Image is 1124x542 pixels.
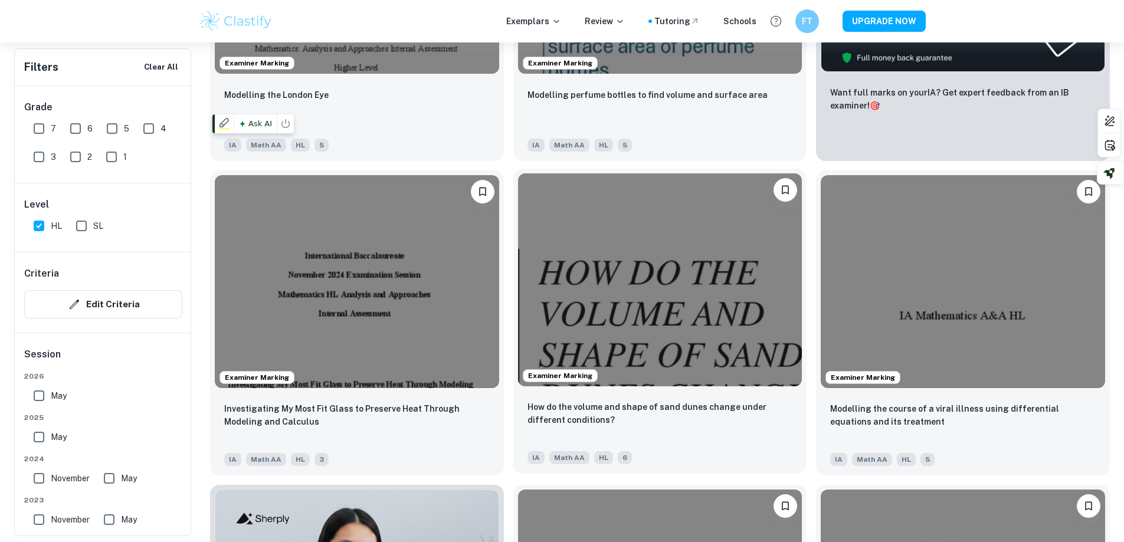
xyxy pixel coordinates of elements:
[852,453,892,466] span: Math AA
[215,175,499,388] img: Math AA IA example thumbnail: Investigating My Most Fit Glass to Prese
[723,15,756,28] a: Schools
[870,101,880,110] span: 🎯
[24,267,59,281] h6: Criteria
[920,453,935,466] span: 5
[830,86,1096,112] p: Want full marks on your IA ? Get expert feedback from an IB examiner!
[224,139,241,152] span: IA
[594,139,613,152] span: HL
[51,219,62,232] span: HL
[830,402,1096,428] p: Modelling the course of a viral illness using differential equations and its treatment
[774,178,797,202] button: Bookmark
[51,389,67,402] span: May
[121,472,137,485] span: May
[220,58,294,68] span: Examiner Marking
[51,513,90,526] span: November
[594,451,613,464] span: HL
[549,451,589,464] span: Math AA
[523,58,597,68] span: Examiner Marking
[24,347,182,371] h6: Session
[224,453,241,466] span: IA
[1077,180,1100,203] button: Bookmark
[24,290,182,318] button: Edit Criteria
[314,453,329,466] span: 3
[224,88,329,101] p: Modelling the London Eye
[24,198,182,212] h6: Level
[471,180,494,203] button: Bookmark
[24,495,182,505] span: 2023
[220,372,294,383] span: Examiner Marking
[24,100,182,114] h6: Grade
[210,170,504,475] a: Examiner MarkingBookmarkInvestigating My Most Fit Glass to Preserve Heat Through Modeling and Cal...
[24,59,58,75] h6: Filters
[618,451,632,464] span: 6
[527,400,793,426] p: How do the volume and shape of sand dunes change under different conditions?
[224,402,490,428] p: Investigating My Most Fit Glass to Preserve Heat Through Modeling and Calculus
[93,219,103,232] span: SL
[774,494,797,518] button: Bookmark
[523,370,597,381] span: Examiner Marking
[513,170,807,475] a: Examiner MarkingBookmarkHow do the volume and shape of sand dunes change under different conditio...
[1077,494,1100,518] button: Bookmark
[830,453,847,466] span: IA
[843,11,926,32] button: UPGRADE NOW
[199,9,274,33] img: Clastify logo
[527,139,545,152] span: IA
[549,139,589,152] span: Math AA
[291,453,310,466] span: HL
[897,453,916,466] span: HL
[24,371,182,382] span: 2026
[51,431,67,444] span: May
[160,122,166,135] span: 4
[51,122,56,135] span: 7
[246,139,286,152] span: Math AA
[527,451,545,464] span: IA
[124,122,129,135] span: 5
[51,150,56,163] span: 3
[291,139,310,152] span: HL
[87,122,93,135] span: 6
[51,472,90,485] span: November
[246,453,286,466] span: Math AA
[24,412,182,423] span: 2025
[87,150,92,163] span: 2
[141,58,181,76] button: Clear All
[821,175,1105,388] img: Math AA IA example thumbnail: Modelling the course of a viral illness
[795,9,819,33] button: FT
[121,513,137,526] span: May
[237,116,274,132] span: Ask AI
[654,15,700,28] a: Tutoring
[618,139,632,152] span: 5
[826,372,900,383] span: Examiner Marking
[585,15,625,28] p: Review
[506,15,561,28] p: Exemplars
[527,88,768,101] p: Modelling perfume bottles to find volume and surface area
[766,11,786,31] button: Help and Feedback
[816,170,1110,475] a: Examiner MarkingBookmarkModelling the course of a viral illness using differential equations and ...
[314,139,329,152] span: 5
[24,454,182,464] span: 2024
[800,15,814,28] h6: FT
[518,173,802,386] img: Math AA IA example thumbnail: How do the volume and shape of sand dune
[123,150,127,163] span: 1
